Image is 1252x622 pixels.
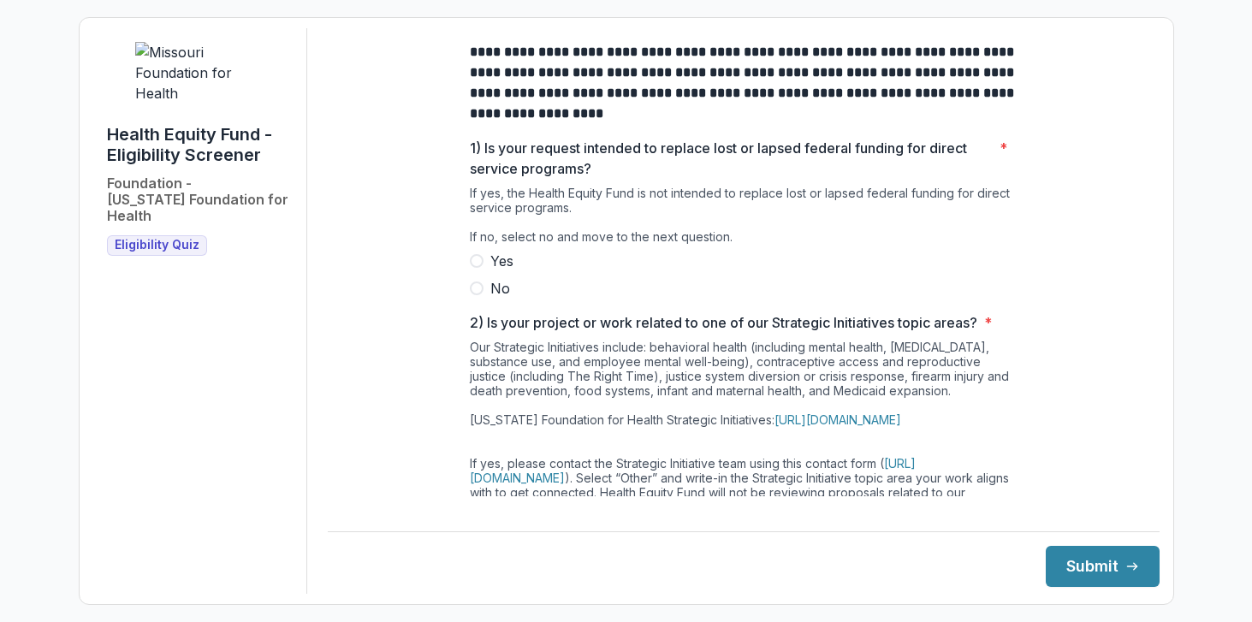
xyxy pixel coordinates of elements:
[490,251,513,271] span: Yes
[490,278,510,299] span: No
[107,175,293,225] h2: Foundation - [US_STATE] Foundation for Health
[1046,546,1160,587] button: Submit
[107,124,293,165] h1: Health Equity Fund - Eligibility Screener
[135,42,264,104] img: Missouri Foundation for Health
[115,238,199,252] span: Eligibility Quiz
[470,456,916,485] a: [URL][DOMAIN_NAME]
[470,186,1018,251] div: If yes, the Health Equity Fund is not intended to replace lost or lapsed federal funding for dire...
[774,412,901,427] a: [URL][DOMAIN_NAME]
[470,340,1018,550] div: Our Strategic Initiatives include: behavioral health (including mental health, [MEDICAL_DATA], su...
[470,138,993,179] p: 1) Is your request intended to replace lost or lapsed federal funding for direct service programs?
[470,312,977,333] p: 2) Is your project or work related to one of our Strategic Initiatives topic areas?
